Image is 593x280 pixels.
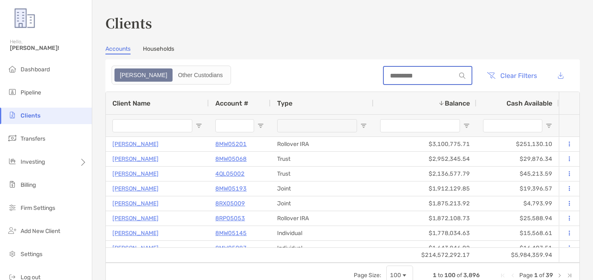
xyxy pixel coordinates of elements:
span: Add New Client [21,228,60,235]
button: Open Filter Menu [546,122,552,129]
img: investing icon [7,156,17,166]
span: to [438,272,443,279]
a: [PERSON_NAME] [112,213,159,224]
div: First Page [500,272,506,279]
div: Trust [271,167,374,181]
a: [PERSON_NAME] [112,169,159,179]
a: Households [143,45,174,54]
p: 8MW05193 [215,184,247,194]
button: Clear Filters [481,66,543,85]
div: $214,572,292.17 [374,248,476,262]
a: [PERSON_NAME] [112,243,159,253]
span: Investing [21,158,45,165]
button: Open Filter Menu [257,122,264,129]
div: Rollover IRA [271,137,374,151]
img: firm-settings icon [7,202,17,212]
a: 8MW05145 [215,228,247,238]
span: 100 [444,272,455,279]
p: [PERSON_NAME] [112,139,159,149]
div: $16,407.51 [476,241,559,255]
div: Other Custodians [173,69,227,81]
div: $3,100,775.71 [374,137,476,151]
span: [PERSON_NAME]! [10,45,87,52]
span: of [539,272,544,279]
div: Individual [271,226,374,240]
input: Account # Filter Input [215,119,254,132]
h3: Clients [105,13,580,32]
span: 3,896 [463,272,480,279]
a: Accounts [105,45,131,54]
img: billing icon [7,179,17,189]
div: Individual [271,241,374,255]
div: Joint [271,181,374,196]
img: pipeline icon [7,87,17,97]
a: 8MW05068 [215,154,247,164]
input: Cash Available Filter Input [483,119,542,132]
span: of [457,272,462,279]
div: Joint [271,196,374,211]
div: Next Page [556,272,563,279]
button: Open Filter Menu [360,122,367,129]
span: Pipeline [21,89,41,96]
span: Clients [21,112,40,119]
button: Open Filter Menu [463,122,470,129]
span: Settings [21,251,42,258]
span: 1 [433,272,437,279]
button: Open Filter Menu [196,122,202,129]
a: 4QL05002 [215,169,245,179]
input: Client Name Filter Input [112,119,192,132]
div: $1,872,108.73 [374,211,476,226]
img: add_new_client icon [7,226,17,235]
span: Account # [215,99,248,107]
div: Previous Page [509,272,516,279]
div: $5,984,359.94 [476,248,559,262]
span: 39 [546,272,553,279]
a: 8RP05053 [215,213,245,224]
span: Page [519,272,533,279]
div: $2,136,577.79 [374,167,476,181]
span: Balance [445,99,470,107]
div: Trust [271,152,374,166]
span: Transfers [21,135,45,142]
a: 8RX05009 [215,198,245,209]
span: Client Name [112,99,150,107]
p: [PERSON_NAME] [112,154,159,164]
img: transfers icon [7,133,17,143]
div: segmented control [112,66,231,85]
img: input icon [459,73,465,79]
div: Zoe [115,69,172,81]
div: $1,875,213.92 [374,196,476,211]
div: $1,912,129.85 [374,181,476,196]
a: [PERSON_NAME] [112,184,159,194]
span: Dashboard [21,66,50,73]
span: Cash Available [507,99,552,107]
img: settings icon [7,249,17,259]
span: 1 [534,272,538,279]
div: $15,568.61 [476,226,559,240]
a: 8MW05201 [215,139,247,149]
a: [PERSON_NAME] [112,198,159,209]
div: $45,213.59 [476,167,559,181]
div: $25,588.94 [476,211,559,226]
div: $251,130.10 [476,137,559,151]
span: Type [277,99,292,107]
div: $1,778,034.63 [374,226,476,240]
div: Page Size: [354,272,381,279]
div: $4,793.99 [476,196,559,211]
div: Last Page [566,272,573,279]
a: 8MW05087 [215,243,247,253]
div: 100 [390,272,401,279]
a: [PERSON_NAME] [112,228,159,238]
